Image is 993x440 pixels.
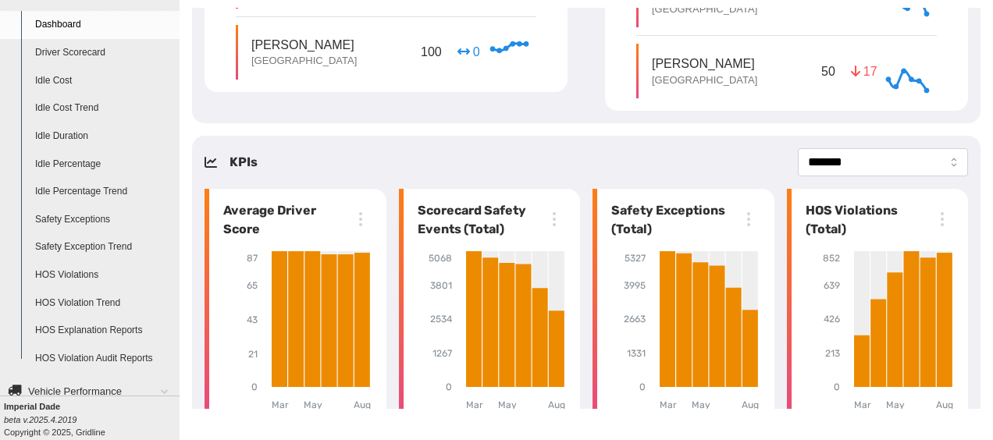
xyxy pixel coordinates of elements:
a: Idle Cost Trend [28,94,180,122]
tspan: May [885,399,904,410]
tspan: 1331 [627,348,646,359]
tspan: 5327 [625,253,646,264]
tspan: 3995 [624,280,646,291]
a: Idle Cost [28,67,180,95]
p: 100 [418,40,445,64]
tspan: 639 [824,280,840,291]
tspan: Aug [548,399,565,410]
p: 50 [818,59,838,83]
tspan: 0 [446,381,452,392]
p: 0 [457,43,480,61]
tspan: 65 [247,280,258,291]
p: [PERSON_NAME] [652,55,757,73]
tspan: 5068 [429,253,452,264]
h6: HOS Violations (Total) [799,201,934,239]
p: [PERSON_NAME] [251,36,357,54]
tspan: May [692,399,710,410]
i: beta v.2025.4.2019 [4,415,77,424]
tspan: 0 [639,381,646,392]
tspan: 21 [248,349,258,360]
p: [GEOGRAPHIC_DATA] [652,2,757,16]
a: HOS Violation Audit Reports [28,345,180,373]
tspan: Aug [354,399,371,410]
tspan: 213 [825,348,840,359]
h6: Average Driver Score [217,201,351,239]
tspan: Mar [465,399,482,410]
tspan: 2663 [624,314,646,325]
tspan: Mar [272,399,289,410]
p: [GEOGRAPHIC_DATA] [251,54,357,68]
div: Copyright © 2025, Gridline [4,400,180,438]
a: HOS Violation Trend [28,289,180,318]
a: Idle Duration [28,122,180,151]
a: Driver Scorecard [28,39,180,67]
tspan: Aug [742,399,759,410]
a: HOS Violations [28,261,180,289]
tspan: Mar [853,399,870,410]
tspan: 87 [247,253,258,264]
tspan: 3801 [430,280,452,291]
a: HOS Explanation Reports [28,317,180,345]
tspan: 2534 [430,314,453,325]
tspan: 0 [251,381,258,392]
b: Imperial Dade [4,402,60,411]
p: 17 [851,62,876,80]
tspan: 852 [823,253,840,264]
a: Dashboard [28,11,180,39]
tspan: May [304,399,322,410]
a: Idle Percentage [28,151,180,179]
a: Safety Exception Trend [28,233,180,261]
tspan: Aug [936,399,953,410]
h5: KPIs [230,153,258,172]
a: Safety Exceptions [28,206,180,234]
tspan: 1267 [432,348,452,359]
tspan: 0 [834,381,840,392]
tspan: May [497,399,516,410]
h6: Safety Exceptions (Total) [605,201,739,239]
tspan: 426 [824,314,840,325]
tspan: Mar [660,399,677,410]
h6: Scorecard Safety Events (Total) [411,201,546,239]
p: [GEOGRAPHIC_DATA] [652,73,757,87]
tspan: 43 [247,314,258,325]
a: Idle Percentage Trend [28,178,180,206]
